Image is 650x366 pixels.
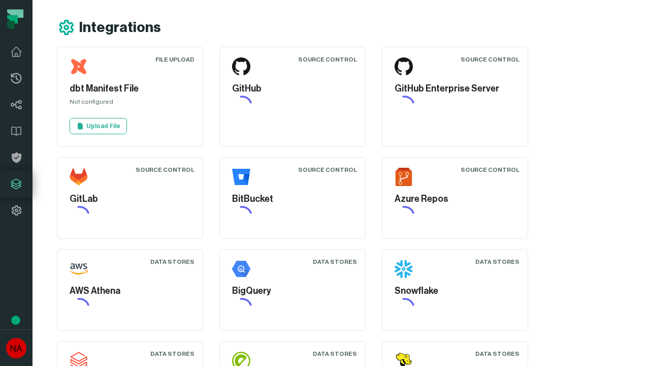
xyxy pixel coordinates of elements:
div: Source Control [298,55,357,64]
h5: BitBucket [232,192,353,206]
h5: Snowflake [395,284,515,298]
img: BigQuery [232,260,250,278]
div: Source Control [461,166,519,174]
h5: BigQuery [232,284,353,298]
img: GitHub Enterprise Server [395,57,413,76]
div: Data Stores [313,350,357,358]
h5: AWS Athena [70,284,190,298]
div: Data Stores [475,350,519,358]
div: Data Stores [475,258,519,266]
div: Data Stores [150,350,194,358]
a: Upload File [70,118,127,134]
h5: GitLab [70,192,190,206]
img: Azure Repos [395,168,413,186]
div: Source Control [461,55,519,64]
h5: Azure Repos [395,192,515,206]
img: Snowflake [395,260,413,278]
img: AWS Athena [70,260,88,278]
div: Tooltip anchor [11,316,20,325]
img: GitHub [232,57,250,76]
div: Data Stores [150,258,194,266]
h5: GitHub [232,82,353,96]
img: avatar of No Repos Account [6,338,26,358]
div: Not configured [70,98,190,110]
div: Source Control [298,166,357,174]
h5: GitHub Enterprise Server [395,82,515,96]
div: Source Control [136,166,194,174]
div: Data Stores [313,258,357,266]
div: File Upload [155,55,194,64]
img: dbt Manifest File [70,57,88,76]
img: GitLab [70,168,88,186]
h1: Integrations [79,19,161,37]
img: BitBucket [232,168,250,186]
h5: dbt Manifest File [70,82,190,96]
